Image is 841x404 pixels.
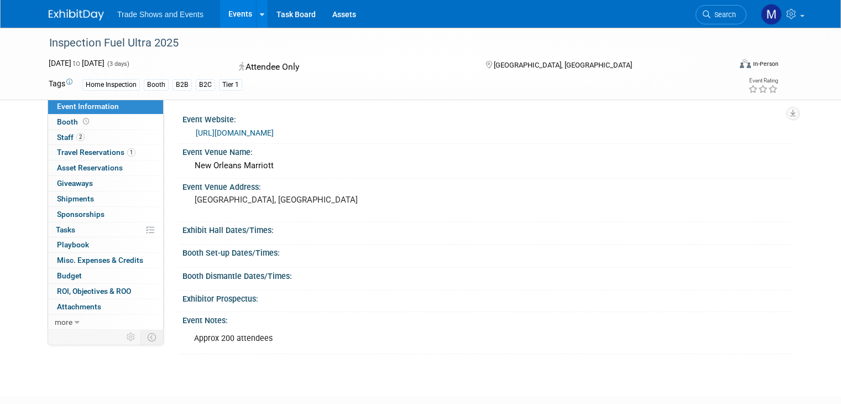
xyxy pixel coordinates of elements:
[494,61,632,69] span: [GEOGRAPHIC_DATA], [GEOGRAPHIC_DATA]
[182,179,792,193] div: Event Venue Address:
[141,330,164,344] td: Toggle Event Tabs
[57,117,91,126] span: Booth
[182,144,792,158] div: Event Venue Name:
[48,222,163,237] a: Tasks
[57,179,93,188] span: Giveaways
[182,245,792,258] div: Booth Set-up Dates/Times:
[48,176,163,191] a: Giveaways
[81,117,91,126] span: Booth not reserved yet
[144,79,169,91] div: Booth
[182,268,792,282] div: Booth Dismantle Dates/Times:
[761,4,782,25] img: Michael Cardillo
[182,222,792,236] div: Exhibit Hall Dates/Times:
[57,256,143,265] span: Misc. Expenses & Credits
[48,315,163,330] a: more
[182,312,792,326] div: Event Notes:
[196,79,215,91] div: B2C
[57,302,101,311] span: Attachments
[173,79,192,91] div: B2B
[48,207,163,222] a: Sponsorships
[122,330,141,344] td: Personalize Event Tab Strip
[671,58,779,74] div: Event Format
[55,318,72,327] span: more
[82,79,140,91] div: Home Inspection
[117,10,203,19] span: Trade Shows and Events
[748,78,778,84] div: Event Rating
[195,195,425,205] pre: [GEOGRAPHIC_DATA], [GEOGRAPHIC_DATA]
[45,33,717,53] div: Inspection Fuel Ultra 2025
[48,299,163,314] a: Attachments
[182,291,792,304] div: Exhibitor Prospectus:
[48,237,163,252] a: Playbook
[48,115,163,130] a: Booth
[48,284,163,299] a: ROI, Objectives & ROO
[127,148,135,157] span: 1
[71,59,82,68] span: to
[740,59,751,68] img: Format-Inperson.png
[48,145,163,160] a: Travel Reservations1
[49,59,105,68] span: [DATE] [DATE]
[696,5,746,24] a: Search
[56,225,75,234] span: Tasks
[48,99,163,114] a: Event Information
[57,271,82,280] span: Budget
[186,328,673,350] div: Approx 200 attendees
[753,60,779,68] div: In-Person
[106,60,129,68] span: (3 days)
[48,130,163,145] a: Staff2
[57,287,131,296] span: ROI, Objectives & ROO
[48,253,163,268] a: Misc. Expenses & Credits
[48,160,163,175] a: Asset Reservations
[49,9,104,20] img: ExhibitDay
[49,78,72,91] td: Tags
[57,133,85,142] span: Staff
[711,11,736,19] span: Search
[182,111,792,125] div: Event Website:
[236,58,468,77] div: Attendee Only
[57,102,119,111] span: Event Information
[57,210,105,219] span: Sponsorships
[57,194,94,203] span: Shipments
[57,163,123,172] span: Asset Reservations
[76,133,85,141] span: 2
[57,240,89,249] span: Playbook
[196,128,274,137] a: [URL][DOMAIN_NAME]
[219,79,242,91] div: Tier 1
[48,191,163,206] a: Shipments
[48,268,163,283] a: Budget
[57,148,135,157] span: Travel Reservations
[191,157,784,174] div: New Orleans Marriott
